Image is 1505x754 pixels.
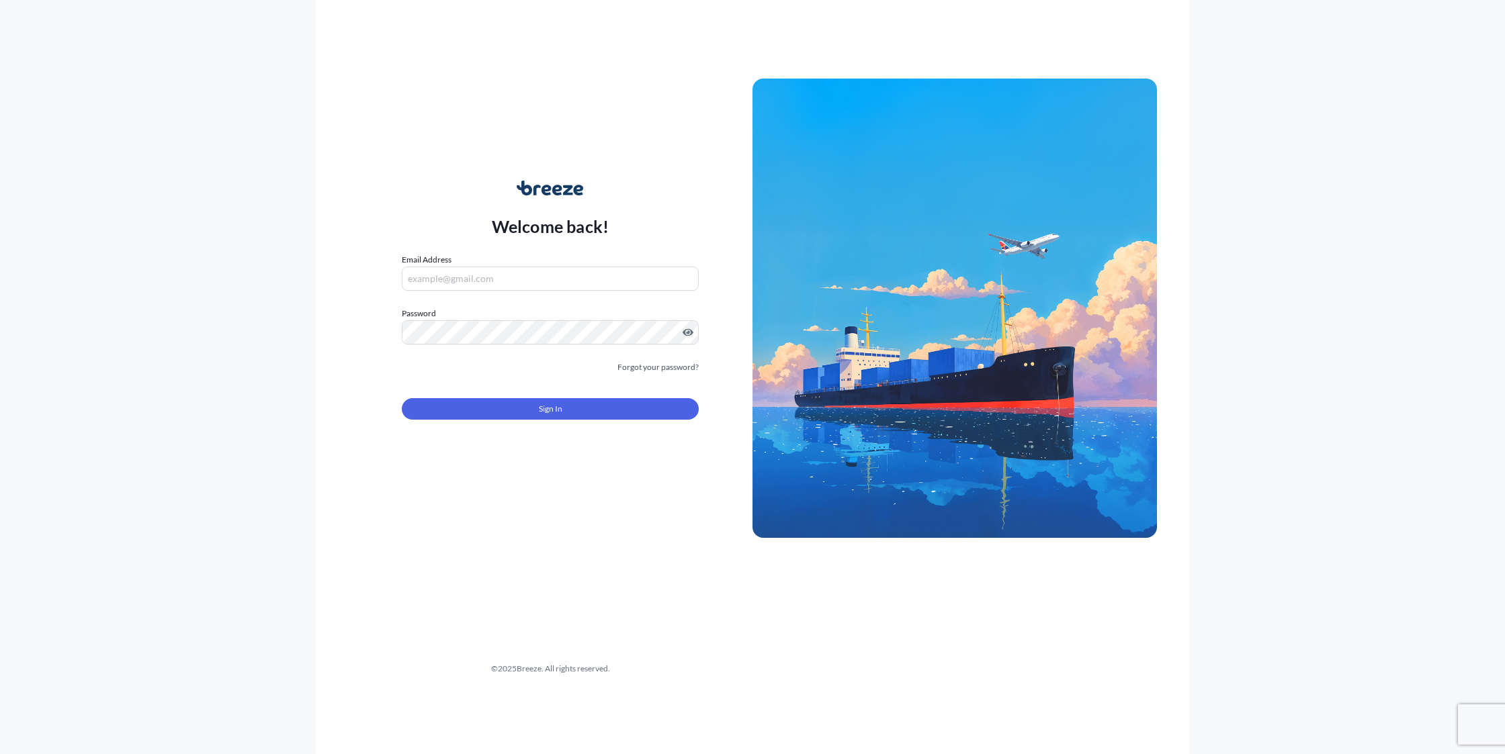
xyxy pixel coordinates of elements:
[402,307,699,320] label: Password
[617,361,699,374] a: Forgot your password?
[752,79,1157,538] img: Ship illustration
[348,662,752,675] div: © 2025 Breeze. All rights reserved.
[492,216,609,237] p: Welcome back!
[402,267,699,291] input: example@gmail.com
[539,402,562,416] span: Sign In
[402,398,699,420] button: Sign In
[683,327,693,338] button: Show password
[402,253,451,267] label: Email Address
